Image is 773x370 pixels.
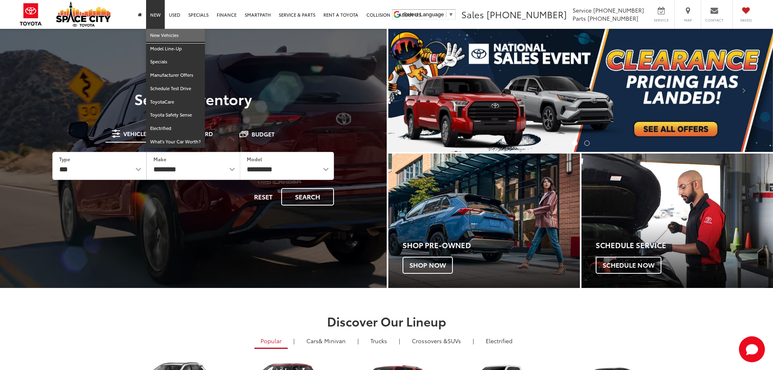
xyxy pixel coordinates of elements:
h3: Search Inventory [34,91,353,107]
span: Saved [737,17,755,23]
a: Schedule Service Schedule Now [581,154,773,288]
span: Map [679,17,697,23]
a: Toyota Safety Sense [146,108,205,122]
a: ToyotaCare [146,95,205,109]
h4: Shop Pre-Owned [403,241,580,249]
a: Schedule Test Drive [146,82,205,95]
span: Schedule Now [596,257,661,274]
li: Go to slide number 2. [584,141,590,146]
span: & Minivan [319,337,346,345]
span: Sales [461,8,484,21]
li: | [397,337,402,345]
a: Electrified [146,122,205,135]
a: Manufacturer Offers [146,69,205,82]
li: | [291,337,297,345]
a: Electrified [480,334,519,348]
li: Go to slide number 1. [572,141,577,146]
span: Service [652,17,670,23]
a: SUVs [406,334,467,348]
span: Vehicle [123,131,146,136]
button: Reset [247,188,280,206]
img: Space City Toyota [56,2,111,27]
span: Select Language [403,11,444,17]
span: Parts [573,14,586,22]
a: Trucks [364,334,393,348]
div: Toyota [581,154,773,288]
h4: Schedule Service [596,241,773,249]
label: Model [247,156,262,162]
span: Crossovers & [412,337,448,345]
button: Click to view previous picture. [388,45,446,136]
span: Contact [705,17,723,23]
div: Toyota [388,154,580,288]
button: Click to view next picture. [715,45,773,136]
span: ▼ [448,11,454,17]
span: [PHONE_NUMBER] [487,8,567,21]
button: Search [281,188,334,206]
span: [PHONE_NUMBER] [588,14,638,22]
a: Model Line-Up [146,42,205,56]
a: Popular [254,334,288,349]
a: Shop Pre-Owned Shop Now [388,154,580,288]
a: Cars [300,334,352,348]
h2: Discover Our Lineup [101,314,673,328]
label: Make [153,156,166,162]
a: New Vehicles [146,29,205,42]
li: | [471,337,476,345]
li: | [355,337,361,345]
svg: Start Chat [739,336,765,362]
span: [PHONE_NUMBER] [593,6,644,14]
a: Select Language​ [403,11,454,17]
span: Shop Now [403,257,453,274]
button: Toggle Chat Window [739,336,765,362]
label: Type [59,156,70,162]
span: Service [573,6,592,14]
a: Specials [146,55,205,69]
a: What's Your Car Worth? [146,135,205,148]
span: Budget [252,131,275,137]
